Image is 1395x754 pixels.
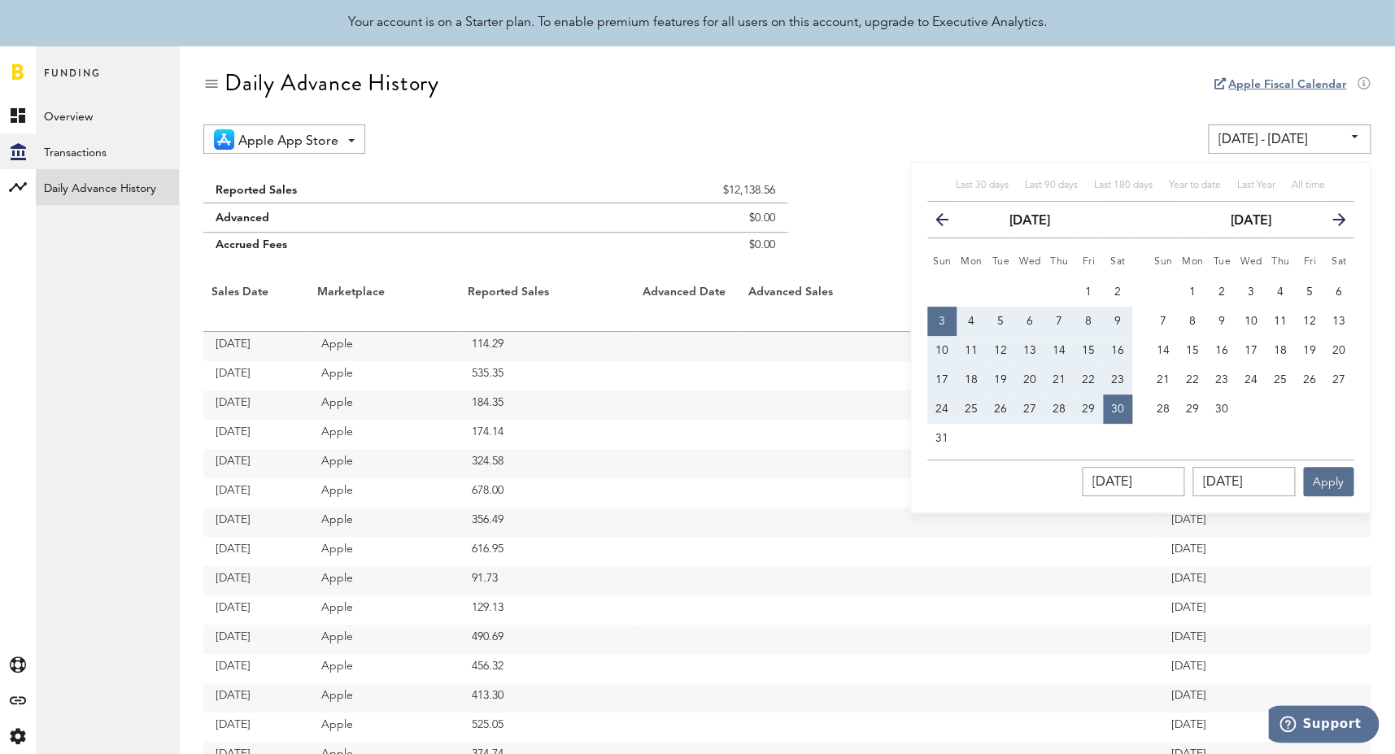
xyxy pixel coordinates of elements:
[1271,257,1290,267] small: Thursday
[1015,307,1044,336] button: 6
[203,170,542,203] td: Reported Sales
[1245,374,1258,386] span: 24
[1149,365,1178,394] button: 21
[1336,286,1342,298] span: 6
[1074,307,1103,336] button: 8
[1159,595,1265,625] td: [DATE]
[1082,467,1184,496] input: __/__/____
[957,307,986,336] button: 4
[214,129,234,150] img: 21.png
[238,128,338,155] span: Apple App Store
[935,345,948,356] span: 10
[957,336,986,365] button: 11
[1044,394,1074,424] button: 28
[203,654,309,683] td: [DATE]
[203,203,542,233] td: Advanced
[1094,181,1153,190] span: Last 180 days
[309,713,459,742] td: Apple
[986,365,1015,394] button: 19
[1266,307,1295,336] button: 11
[1056,316,1062,327] span: 7
[309,281,459,332] th: Marketplace
[1074,365,1103,394] button: 22
[1186,374,1199,386] span: 22
[1053,345,1066,356] span: 14
[459,537,634,566] td: 616.95
[1306,286,1313,298] span: 5
[309,420,459,449] td: Apple
[542,170,787,203] td: $12,138.56
[1295,365,1324,394] button: 26
[459,420,634,449] td: 174.14
[1015,365,1044,394] button: 20
[986,336,1015,365] button: 12
[1178,336,1207,365] button: 15
[1207,277,1236,307] button: 2
[1074,394,1103,424] button: 29
[1236,336,1266,365] button: 17
[1274,345,1287,356] span: 18
[1110,257,1126,267] small: Saturday
[1159,508,1265,537] td: [DATE]
[1178,365,1207,394] button: 22
[997,316,1004,327] span: 5
[203,595,309,625] td: [DATE]
[1111,374,1124,386] span: 23
[1324,336,1354,365] button: 20
[1215,374,1228,386] span: 23
[459,683,634,713] td: 413.30
[1082,403,1095,415] span: 29
[1186,345,1199,356] span: 15
[309,625,459,654] td: Apple
[1159,683,1265,713] td: [DATE]
[459,713,634,742] td: 525.05
[1332,345,1345,356] span: 20
[927,394,957,424] button: 24
[1207,336,1236,365] button: 16
[309,449,459,478] td: Apple
[994,403,1007,415] span: 26
[935,403,948,415] span: 24
[1025,181,1078,190] span: Last 90 days
[36,169,179,205] a: Daily Advance History
[957,365,986,394] button: 18
[1332,374,1345,386] span: 27
[1159,713,1265,742] td: [DATE]
[1157,345,1170,356] span: 14
[1103,277,1132,307] button: 2
[1015,394,1044,424] button: 27
[1053,403,1066,415] span: 28
[986,394,1015,424] button: 26
[542,233,787,266] td: $0.00
[1218,286,1225,298] span: 2
[203,332,309,361] td: [DATE]
[459,595,634,625] td: 129.13
[1274,316,1287,327] span: 11
[1215,403,1228,415] span: 30
[1332,316,1345,327] span: 13
[203,683,309,713] td: [DATE]
[965,403,978,415] span: 25
[1228,79,1346,90] a: Apple Fiscal Calendar
[1303,374,1316,386] span: 26
[459,625,634,654] td: 490.69
[203,390,309,420] td: [DATE]
[1231,215,1271,228] strong: [DATE]
[1236,365,1266,394] button: 24
[1053,374,1066,386] span: 21
[965,374,978,386] span: 18
[1215,345,1228,356] span: 16
[1274,374,1287,386] span: 25
[1159,537,1265,566] td: [DATE]
[1149,307,1178,336] button: 7
[1332,257,1347,267] small: Saturday
[36,133,179,169] a: Transactions
[1292,181,1325,190] span: All time
[1085,286,1092,298] span: 1
[1044,336,1074,365] button: 14
[203,625,309,654] td: [DATE]
[309,332,459,361] td: Apple
[927,307,957,336] button: 3
[1266,277,1295,307] button: 4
